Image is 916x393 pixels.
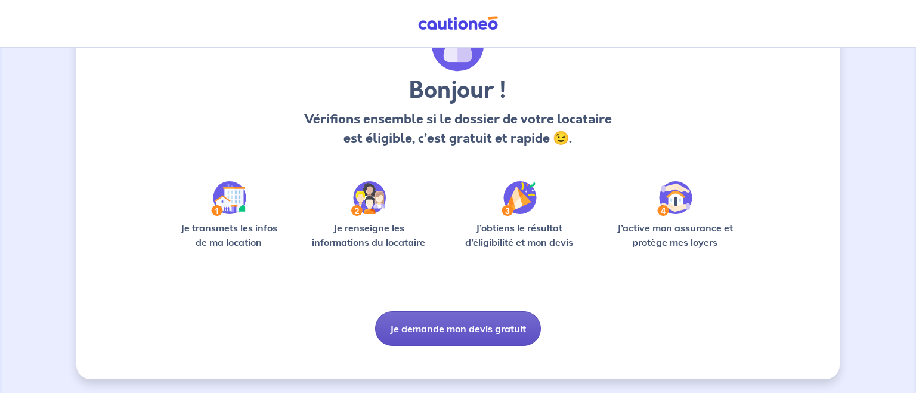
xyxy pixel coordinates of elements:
[452,221,587,249] p: J’obtiens le résultat d’éligibilité et mon devis
[172,221,286,249] p: Je transmets les infos de ma location
[301,76,615,105] h3: Bonjour !
[413,16,503,31] img: Cautioneo
[351,181,386,216] img: /static/c0a346edaed446bb123850d2d04ad552/Step-2.svg
[375,311,541,346] button: Je demande mon devis gratuit
[657,181,692,216] img: /static/bfff1cf634d835d9112899e6a3df1a5d/Step-4.svg
[305,221,433,249] p: Je renseigne les informations du locataire
[301,110,615,148] p: Vérifions ensemble si le dossier de votre locataire est éligible, c’est gratuit et rapide 😉.
[211,181,246,216] img: /static/90a569abe86eec82015bcaae536bd8e6/Step-1.svg
[502,181,537,216] img: /static/f3e743aab9439237c3e2196e4328bba9/Step-3.svg
[605,221,744,249] p: J’active mon assurance et protège mes loyers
